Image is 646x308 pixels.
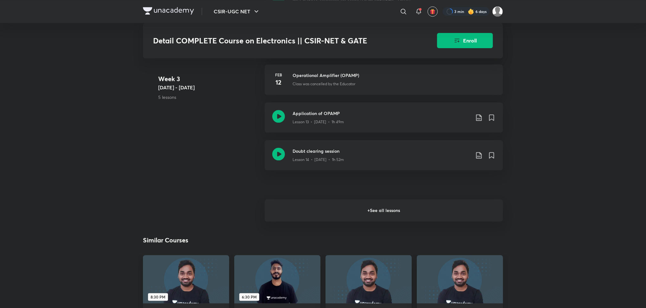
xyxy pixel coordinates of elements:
button: CSIR-UGC NET [210,5,264,18]
img: new-thumbnail [142,255,230,304]
img: new-thumbnail [233,255,321,304]
h2: Similar Courses [143,235,188,245]
p: Lesson 14 • [DATE] • 1h 52m [293,157,344,163]
h3: Detail COMPLETE Course on Electronics || CSIR-NET & GATE [153,36,401,45]
span: 8:30 PM [148,293,168,301]
h3: Doubt clearing session [293,148,470,154]
a: new-thumbnail [417,255,503,303]
a: Application of OPAMPLesson 13 • [DATE] • 1h 49m [265,102,503,140]
span: 6:30 PM [239,293,259,301]
a: Feb12Operational Amplifier (OPAMP)Class was cancelled by the Educator [265,64,503,102]
img: new-thumbnail [325,255,412,304]
h5: [DATE] - [DATE] [158,84,260,92]
img: streak [468,8,474,15]
a: new-thumbnail8:30 PM [143,255,229,303]
img: new-thumbnail [416,255,504,304]
a: new-thumbnail [326,255,412,303]
img: avatar [430,9,436,14]
a: Doubt clearing sessionLesson 14 • [DATE] • 1h 52m [265,140,503,178]
p: Class was cancelled by the Educator [293,81,355,87]
a: new-thumbnail6:30 PM [234,255,320,303]
h4: 12 [272,78,285,87]
a: Company Logo [143,7,194,16]
p: 5 lessons [158,94,260,101]
img: Company Logo [143,7,194,15]
h3: Application of OPAMP [293,110,470,117]
button: avatar [428,6,438,16]
p: Lesson 13 • [DATE] • 1h 49m [293,119,344,125]
h6: Feb [272,72,285,78]
button: Enroll [437,33,493,48]
img: Rai Haldar [492,6,503,17]
h4: Week 3 [158,74,260,84]
h6: + See all lessons [265,199,503,221]
h3: Operational Amplifier (OPAMP) [293,72,495,79]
